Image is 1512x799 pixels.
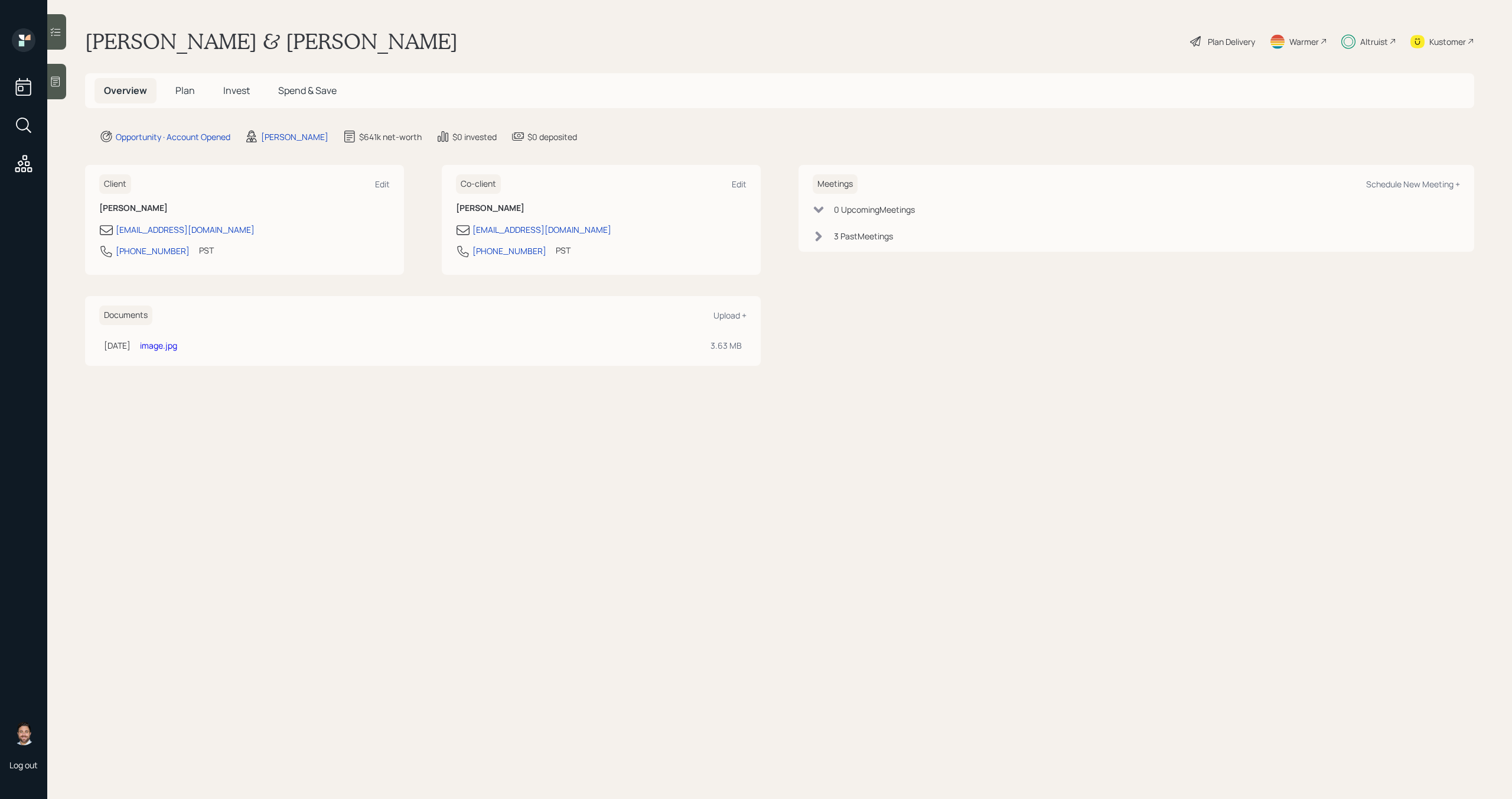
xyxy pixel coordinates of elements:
[175,84,195,97] span: Plan
[261,131,328,143] div: [PERSON_NAME]
[813,174,858,194] h6: Meetings
[556,244,571,256] div: PST
[713,310,747,321] div: Upload +
[12,722,35,745] img: michael-russo-headshot.png
[1366,178,1460,190] div: Schedule New Meeting +
[85,28,458,54] h1: [PERSON_NAME] & [PERSON_NAME]
[116,245,190,257] div: [PHONE_NUMBER]
[278,84,337,97] span: Spend & Save
[472,223,611,236] div: [EMAIL_ADDRESS][DOMAIN_NAME]
[375,178,390,190] div: Edit
[527,131,577,143] div: $0 deposited
[99,174,131,194] h6: Client
[1429,35,1466,48] div: Kustomer
[456,203,747,213] h6: [PERSON_NAME]
[834,230,893,242] div: 3 Past Meeting s
[104,339,131,352] div: [DATE]
[99,306,152,325] h6: Documents
[223,84,250,97] span: Invest
[99,203,390,213] h6: [PERSON_NAME]
[1289,35,1319,48] div: Warmer
[116,131,230,143] div: Opportunity · Account Opened
[199,244,214,256] div: PST
[140,340,177,351] a: image.jpg
[456,174,501,194] h6: Co-client
[732,178,747,190] div: Edit
[834,203,915,216] div: 0 Upcoming Meeting s
[359,131,422,143] div: $641k net-worth
[1360,35,1388,48] div: Altruist
[116,223,255,236] div: [EMAIL_ADDRESS][DOMAIN_NAME]
[9,759,38,771] div: Log out
[472,245,546,257] div: [PHONE_NUMBER]
[104,84,147,97] span: Overview
[452,131,497,143] div: $0 invested
[711,339,742,352] div: 3.63 MB
[1208,35,1255,48] div: Plan Delivery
